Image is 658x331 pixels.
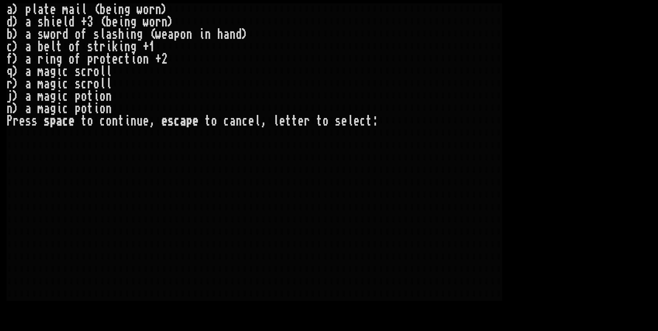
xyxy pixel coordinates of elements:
[50,115,56,127] div: p
[38,103,44,115] div: m
[261,115,267,127] div: ,
[366,115,372,127] div: t
[248,115,254,127] div: e
[99,65,106,78] div: l
[7,78,13,90] div: r
[106,41,112,53] div: i
[25,41,31,53] div: a
[25,28,31,41] div: a
[161,53,168,65] div: 2
[56,103,62,115] div: i
[62,3,68,16] div: m
[44,115,50,127] div: s
[155,28,161,41] div: w
[106,3,112,16] div: e
[124,3,130,16] div: g
[31,3,38,16] div: l
[7,16,13,28] div: d
[93,53,99,65] div: r
[99,103,106,115] div: o
[50,16,56,28] div: i
[81,90,87,103] div: o
[25,103,31,115] div: a
[124,41,130,53] div: n
[25,65,31,78] div: a
[118,28,124,41] div: h
[199,28,205,41] div: i
[106,78,112,90] div: l
[7,41,13,53] div: c
[87,103,93,115] div: t
[7,90,13,103] div: j
[62,16,68,28] div: l
[62,65,68,78] div: c
[44,65,50,78] div: a
[130,41,137,53] div: g
[106,115,112,127] div: o
[81,78,87,90] div: c
[118,41,124,53] div: i
[81,28,87,41] div: f
[112,53,118,65] div: e
[93,3,99,16] div: (
[19,115,25,127] div: e
[99,3,106,16] div: b
[124,115,130,127] div: i
[93,78,99,90] div: o
[242,28,248,41] div: )
[372,115,378,127] div: :
[44,103,50,115] div: a
[161,16,168,28] div: n
[25,90,31,103] div: a
[168,115,174,127] div: s
[230,115,236,127] div: a
[137,3,143,16] div: w
[68,115,75,127] div: e
[130,115,137,127] div: n
[168,28,174,41] div: a
[137,28,143,41] div: g
[13,28,19,41] div: )
[242,115,248,127] div: c
[186,28,192,41] div: n
[118,16,124,28] div: i
[68,3,75,16] div: a
[99,90,106,103] div: o
[50,41,56,53] div: l
[7,28,13,41] div: b
[50,53,56,65] div: n
[180,115,186,127] div: a
[149,16,155,28] div: o
[155,16,161,28] div: r
[130,28,137,41] div: n
[13,3,19,16] div: )
[254,115,261,127] div: l
[99,16,106,28] div: (
[25,115,31,127] div: s
[118,3,124,16] div: n
[81,115,87,127] div: t
[149,115,155,127] div: ,
[99,53,106,65] div: o
[38,53,44,65] div: r
[44,41,50,53] div: e
[149,3,155,16] div: r
[137,53,143,65] div: o
[87,53,93,65] div: p
[130,16,137,28] div: g
[99,28,106,41] div: l
[87,65,93,78] div: r
[81,103,87,115] div: o
[7,115,13,127] div: P
[13,16,19,28] div: )
[75,65,81,78] div: s
[316,115,322,127] div: t
[25,78,31,90] div: a
[230,28,236,41] div: n
[143,16,149,28] div: w
[56,41,62,53] div: t
[223,115,230,127] div: c
[68,53,75,65] div: o
[38,28,44,41] div: s
[106,16,112,28] div: b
